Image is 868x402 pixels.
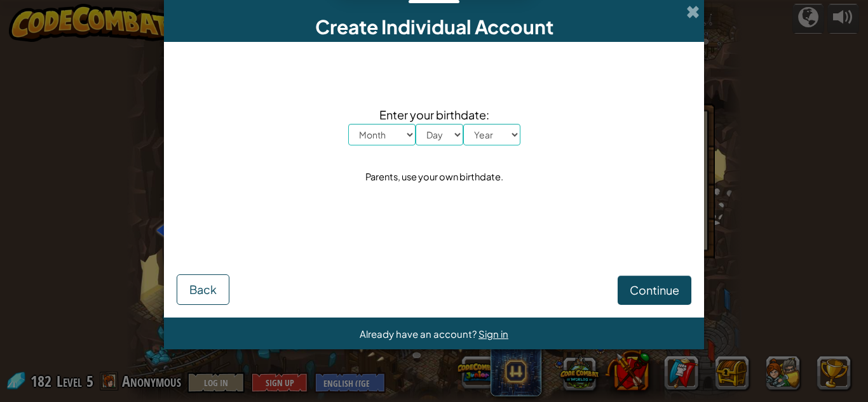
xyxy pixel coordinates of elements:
span: Create Individual Account [315,15,553,39]
a: Sign in [478,328,508,340]
span: Already have an account? [360,328,478,340]
span: Back [189,282,217,297]
div: Parents, use your own birthdate. [365,168,503,186]
button: Back [177,274,229,305]
button: Continue [618,276,691,305]
span: Enter your birthdate: [348,105,520,124]
span: Continue [630,283,679,297]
